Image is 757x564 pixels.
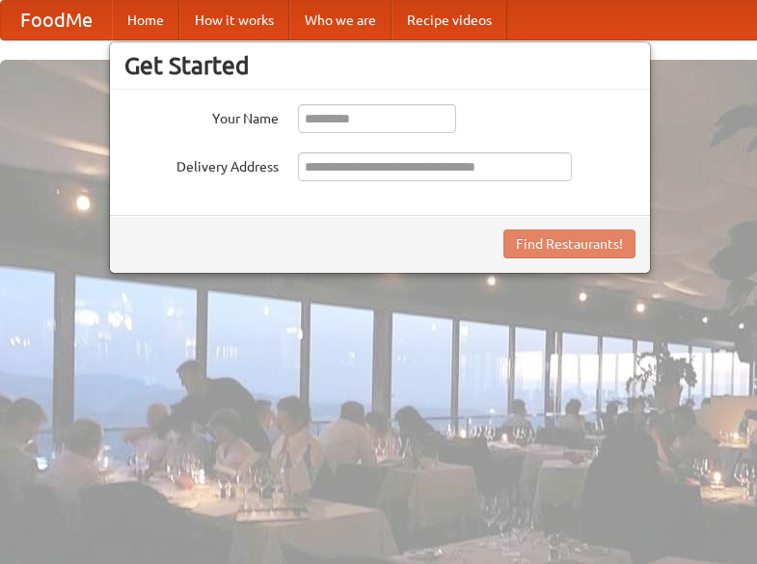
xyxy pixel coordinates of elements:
[124,152,279,176] label: Delivery Address
[124,104,279,128] label: Your Name
[289,1,392,40] a: Who we are
[503,229,635,258] button: Find Restaurants!
[179,1,289,40] a: How it works
[112,1,179,40] a: Home
[392,1,507,40] a: Recipe videos
[124,51,635,80] h3: Get Started
[1,1,112,40] a: FoodMe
